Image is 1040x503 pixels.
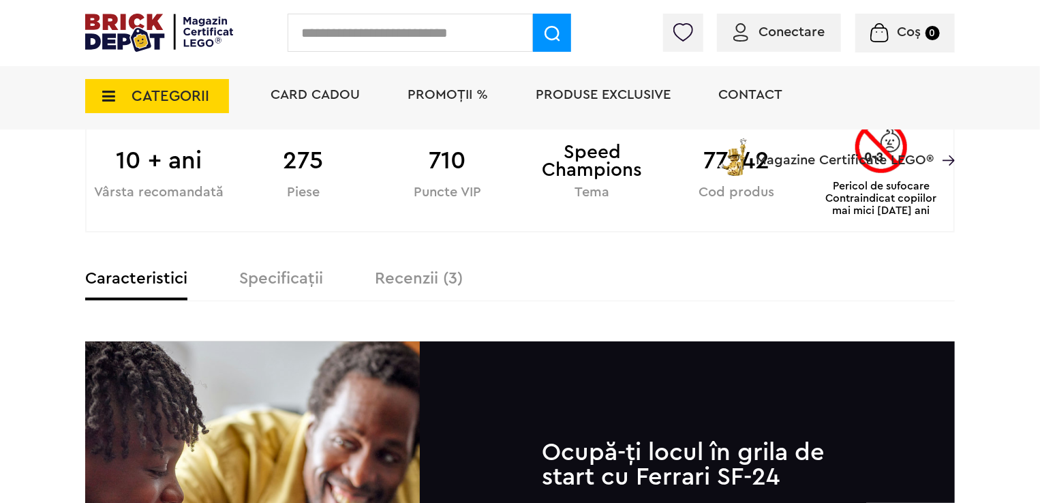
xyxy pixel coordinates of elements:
div: Vârsta recomandată [87,186,231,199]
div: Piese [231,186,376,199]
span: Conectare [759,25,825,39]
a: Produse exclusive [536,88,671,102]
span: Coș [898,25,921,39]
label: Caracteristici [85,271,187,287]
a: Contact [718,88,782,102]
a: Magazine Certificate LEGO® [934,136,955,149]
div: Cod produs [664,186,809,199]
a: Card Cadou [271,88,360,102]
span: CATEGORII [132,89,209,104]
h2: Ocupă-ți locul în grila de start cu Ferrari SF-24 [542,440,833,489]
div: Puncte VIP [376,186,520,199]
span: Magazine Certificate LEGO® [756,136,934,167]
small: 0 [926,26,940,40]
label: Recenzii (3) [375,271,463,287]
label: Specificații [239,271,323,287]
a: Conectare [733,25,825,39]
div: Tema [520,186,664,199]
a: PROMOȚII % [408,88,488,102]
